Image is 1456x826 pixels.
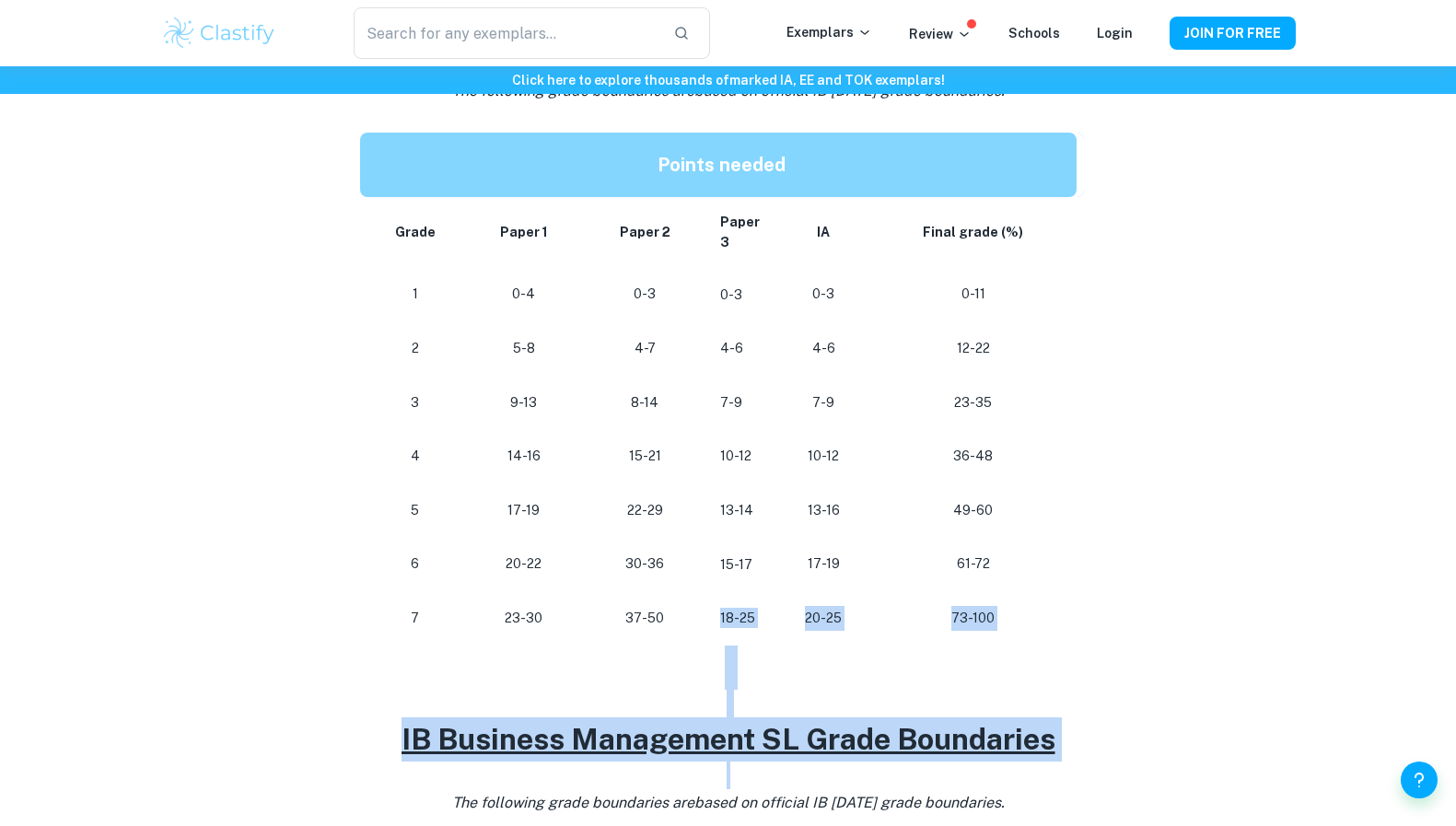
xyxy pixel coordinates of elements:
button: Help and Feedback [1401,762,1438,798]
a: Schools [1008,26,1060,41]
p: 22-29 [599,498,691,523]
p: 12-22 [885,336,1062,361]
a: Login [1097,26,1133,41]
p: 0-11 [885,282,1062,307]
p: 0-3 [792,282,856,307]
td: 7-9 [705,376,777,430]
p: 1 [382,282,448,307]
p: 5-8 [478,336,570,361]
strong: IA [817,225,830,239]
p: 14-16 [478,444,570,469]
p: 0-4 [478,282,570,307]
i: The following grade boundaries are [452,82,1005,99]
strong: Grade [395,225,436,239]
p: 5 [382,498,448,523]
strong: Points needed [658,154,786,176]
span: based on official IB [DATE] grade boundaries. [694,794,1005,811]
p: 23-30 [478,606,570,631]
p: 20-25 [792,606,856,631]
u: IB Business Management SL Grade Boundaries [402,722,1055,756]
button: JOIN FOR FREE [1170,17,1296,50]
p: 4-7 [599,336,691,361]
td: 4-6 [705,321,777,376]
td: 18-25 [705,591,777,646]
p: 10-12 [792,444,856,469]
p: 13-16 [792,498,856,523]
p: 49-60 [885,498,1062,523]
p: Review [909,24,972,44]
h6: Click here to explore thousands of marked IA, EE and TOK exemplars ! [4,70,1452,90]
span: based on official IB [DATE] grade boundaries. [694,82,1005,99]
p: 8-14 [599,390,691,415]
p: 3 [382,390,448,415]
p: 0-3 [599,282,691,307]
p: 61-72 [885,552,1062,576]
td: 15-17 [705,537,777,591]
p: 23-35 [885,390,1062,415]
p: 17-19 [478,498,570,523]
td: 13-14 [705,483,777,538]
td: 0-3 [705,267,777,321]
input: Search for any exemplars... [354,7,658,59]
p: 7-9 [792,390,856,415]
p: 17-19 [792,552,856,576]
p: 9-13 [478,390,570,415]
p: 37-50 [599,606,691,631]
img: Clastify logo [161,15,278,52]
strong: Paper 3 [720,215,760,250]
p: 20-22 [478,552,570,576]
p: 7 [382,606,448,631]
i: The following grade boundaries are [452,794,1005,811]
p: 6 [382,552,448,576]
td: 10-12 [705,429,777,483]
strong: Paper 2 [620,225,670,239]
p: 73-100 [885,606,1062,631]
strong: Final grade (%) [923,225,1023,239]
strong: Paper 1 [500,225,548,239]
p: 36-48 [885,444,1062,469]
p: 30-36 [599,552,691,576]
p: Exemplars [786,22,872,42]
p: 15-21 [599,444,691,469]
p: 4-6 [792,336,856,361]
p: 4 [382,444,448,469]
p: 2 [382,336,448,361]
